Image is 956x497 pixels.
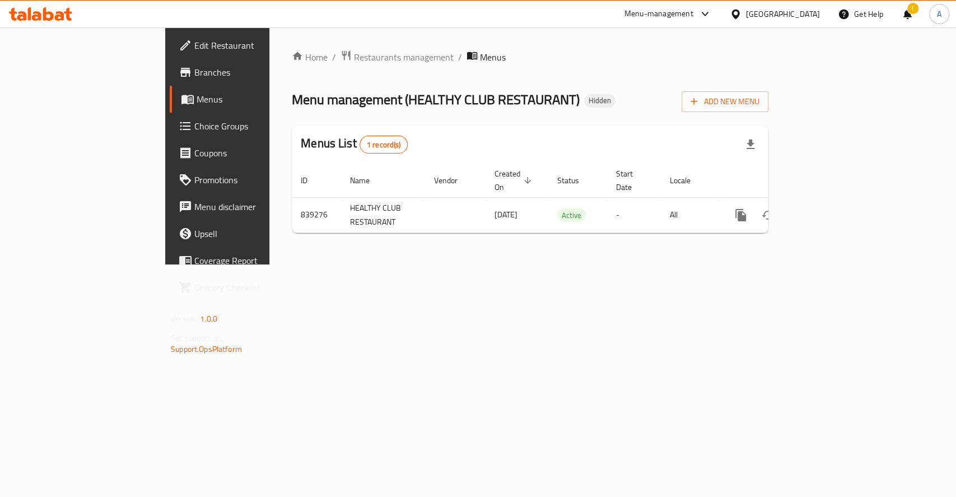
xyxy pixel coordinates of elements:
[350,174,384,187] span: Name
[624,7,693,21] div: Menu-management
[170,247,325,274] a: Coverage Report
[292,87,580,112] span: Menu management ( HEALTHY CLUB RESTAURANT )
[937,8,941,20] span: A
[194,281,316,294] span: Grocery Checklist
[194,173,316,187] span: Promotions
[495,167,535,194] span: Created On
[170,166,325,193] a: Promotions
[170,86,325,113] a: Menus
[170,113,325,140] a: Choice Groups
[194,200,316,213] span: Menu disclaimer
[584,94,615,108] div: Hidden
[719,164,844,198] th: Actions
[170,140,325,166] a: Coupons
[171,342,242,356] a: Support.OpsPlatform
[616,167,647,194] span: Start Date
[728,202,754,229] button: more
[607,197,661,233] td: -
[661,197,719,233] td: All
[194,119,316,133] span: Choice Groups
[194,66,316,79] span: Branches
[170,59,325,86] a: Branches
[354,50,454,64] span: Restaurants management
[292,164,844,233] table: enhanced table
[171,331,222,345] span: Get support on:
[170,220,325,247] a: Upsell
[194,146,316,160] span: Coupons
[360,136,408,154] div: Total records count
[682,91,768,112] button: Add New Menu
[557,208,586,222] div: Active
[557,209,586,222] span: Active
[584,96,615,105] span: Hidden
[170,193,325,220] a: Menu disclaimer
[360,140,408,150] span: 1 record(s)
[200,312,217,326] span: 1.0.0
[670,174,705,187] span: Locale
[458,50,462,64] li: /
[170,32,325,59] a: Edit Restaurant
[341,197,425,233] td: HEALTHY CLUB RESTAURANT
[557,174,594,187] span: Status
[434,174,472,187] span: Vendor
[495,207,517,222] span: [DATE]
[746,8,820,20] div: [GEOGRAPHIC_DATA]
[194,227,316,240] span: Upsell
[691,95,759,109] span: Add New Menu
[737,131,764,158] div: Export file
[194,254,316,267] span: Coverage Report
[332,50,336,64] li: /
[301,174,322,187] span: ID
[301,135,408,154] h2: Menus List
[194,39,316,52] span: Edit Restaurant
[170,274,325,301] a: Grocery Checklist
[171,312,198,326] span: Version:
[480,50,506,64] span: Menus
[197,92,316,106] span: Menus
[341,50,454,64] a: Restaurants management
[292,50,768,64] nav: breadcrumb
[754,202,781,229] button: Change Status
